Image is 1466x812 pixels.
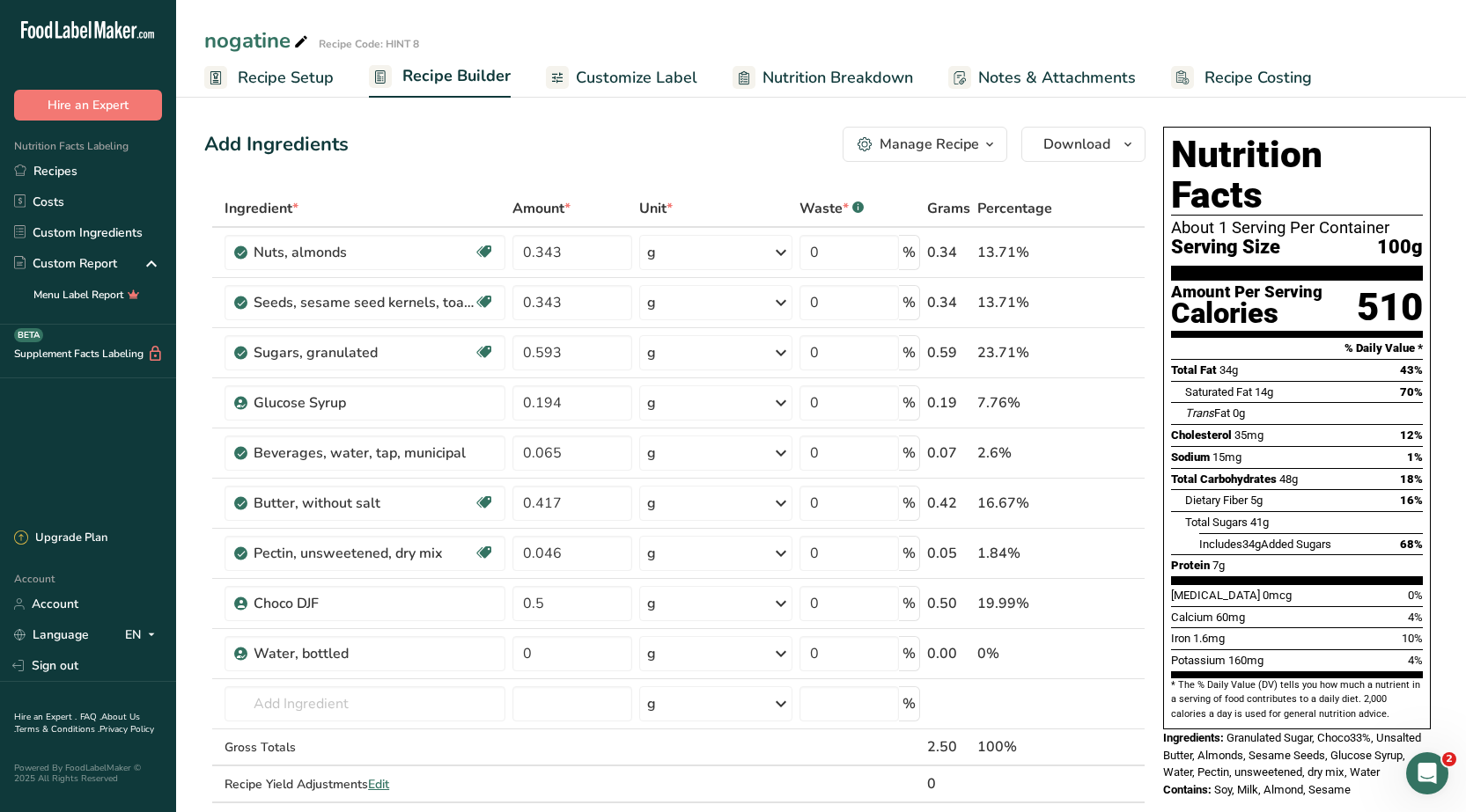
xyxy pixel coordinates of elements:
[1357,284,1423,331] div: 510
[1255,385,1273,399] span: 14g
[927,443,970,464] div: 0.07
[927,198,970,219] span: Grams
[1407,450,1423,464] span: 1%
[977,443,1062,464] div: 2.6%
[639,198,673,219] span: Unit
[843,127,1007,162] button: Manage Recipe
[368,776,389,793] span: Edit
[977,736,1062,757] div: 100%
[1185,406,1230,420] span: Fat
[733,58,913,98] a: Nutrition Breakdown
[1250,494,1263,507] span: 5g
[977,493,1062,514] div: 16.67%
[977,593,1062,614] div: 19.99%
[225,738,505,757] div: Gross Totals
[977,543,1062,564] div: 1.84%
[225,686,505,721] input: Add Ingredient
[1219,363,1238,377] span: 34g
[14,328,43,342] div: BETA
[125,625,162,646] div: EN
[512,198,571,219] span: Amount
[1228,654,1263,667] span: 160mg
[1171,472,1277,486] span: Total Carbohydrates
[1212,559,1225,572] span: 7g
[647,443,656,464] div: g
[1171,611,1213,624] span: Calcium
[1171,338,1423,359] section: % Daily Value *
[1171,632,1190,645] span: Iron
[1250,516,1269,529] span: 41g
[238,66,334,90] span: Recipe Setup
[1216,611,1245,624] span: 60mg
[1171,135,1423,216] h1: Nutrition Facts
[1021,127,1146,162] button: Download
[14,619,89,650] a: Language
[1171,284,1322,301] div: Amount Per Serving
[1171,428,1232,442] span: Cholesterol
[1171,450,1210,464] span: Sodium
[1204,66,1312,90] span: Recipe Costing
[1234,428,1263,442] span: 35mg
[1400,385,1423,399] span: 70%
[1400,494,1423,507] span: 16%
[1406,752,1448,794] iframe: Intercom live chat
[254,292,474,313] div: Seeds, sesame seed kernels, toasted, without salt added (decorticated)
[927,773,970,794] div: 0
[927,643,970,664] div: 0.00
[927,493,970,514] div: 0.42
[1171,559,1210,572] span: Protein
[1163,731,1224,744] span: Ingredients:
[948,58,1136,98] a: Notes & Attachments
[647,292,656,313] div: g
[977,643,1062,664] div: 0%
[1185,406,1214,420] i: Trans
[1402,632,1423,645] span: 10%
[1242,538,1261,551] span: 34g
[1171,58,1312,98] a: Recipe Costing
[1214,783,1351,796] span: Soy, Milk, Almond, Sesame
[254,342,474,363] div: Sugars, granulated
[647,242,656,263] div: g
[369,56,511,99] a: Recipe Builder
[1279,472,1298,486] span: 48g
[14,711,77,723] a: Hire an Expert .
[927,392,970,413] div: 0.19
[1400,363,1423,377] span: 43%
[880,134,979,155] div: Manage Recipe
[927,736,970,757] div: 2.50
[254,443,474,464] div: Beverages, water, tap, municipal
[576,66,697,90] span: Customize Label
[254,543,474,564] div: Pectin, unsweetened, dry mix
[1400,428,1423,442] span: 12%
[1185,494,1248,507] span: Dietary Fiber
[1043,134,1110,155] span: Download
[225,775,505,794] div: Recipe Yield Adjustments
[1199,538,1331,551] span: Includes Added Sugars
[1408,654,1423,667] span: 4%
[1193,632,1225,645] span: 1.6mg
[762,66,913,90] span: Nutrition Breakdown
[1400,472,1423,486] span: 18%
[927,543,970,564] div: 0.05
[977,242,1062,263] div: 13.71%
[1171,219,1423,237] div: About 1 Serving Per Container
[1377,237,1423,259] span: 100g
[1185,385,1252,399] span: Saturated Fat
[1171,237,1280,259] span: Serving Size
[977,392,1062,413] div: 7.76%
[1171,678,1423,721] section: * The % Daily Value (DV) tells you how much a nutrient in a serving of food contributes to a dail...
[1408,589,1423,602] span: 0%
[204,58,334,98] a: Recipe Setup
[14,90,162,121] button: Hire an Expert
[1212,450,1241,464] span: 15mg
[15,723,99,735] a: Terms & Conditions .
[1163,783,1212,796] span: Contains:
[204,25,312,56] div: nogatine
[1400,538,1423,551] span: 68%
[254,643,474,664] div: Water, bottled
[402,64,511,88] span: Recipe Builder
[1185,516,1248,529] span: Total Sugars
[1171,654,1226,667] span: Potassium
[647,593,656,614] div: g
[647,543,656,564] div: g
